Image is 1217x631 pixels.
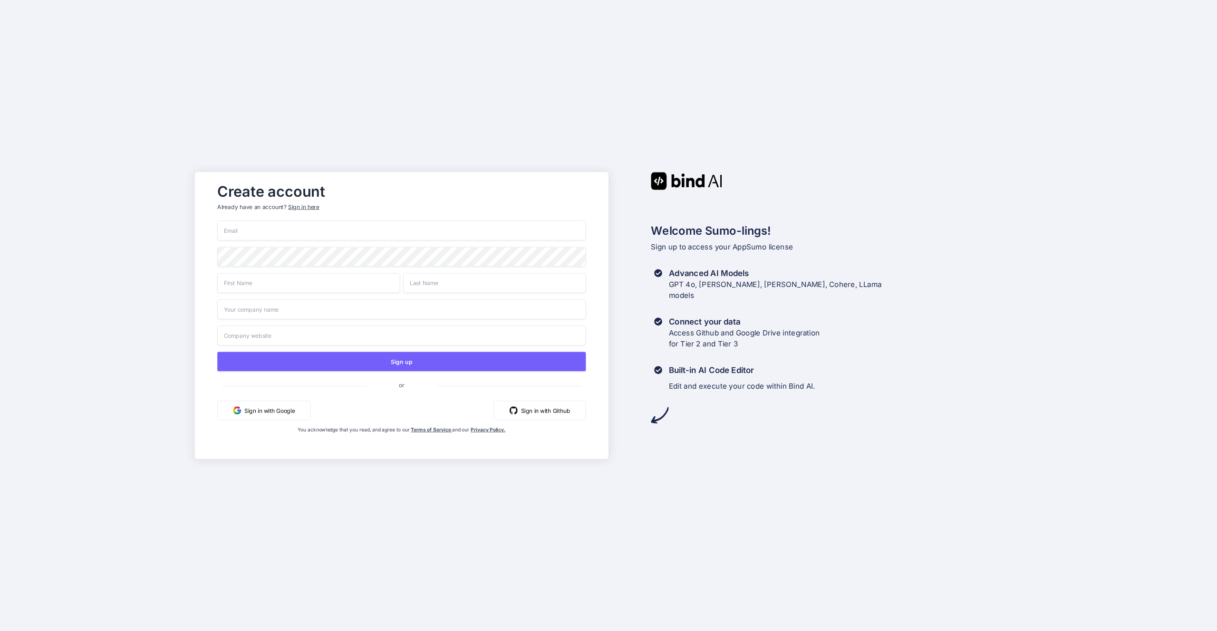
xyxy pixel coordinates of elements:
[367,375,436,395] span: or
[411,427,452,433] a: Terms of Service
[669,268,882,279] h3: Advanced AI Models
[288,203,319,211] div: Sign in here
[217,401,310,420] button: Sign in with Google
[651,172,722,190] img: Bind AI logo
[217,220,586,240] input: Email
[217,185,586,198] h2: Create account
[510,406,518,414] img: github
[233,406,241,414] img: google
[217,325,586,345] input: Company website
[669,316,820,327] h3: Connect your data
[669,327,820,350] p: Access Github and Google Drive integration for Tier 2 and Tier 3
[669,381,815,392] p: Edit and execute your code within Bind AI.
[669,279,882,302] p: GPT 4o, [PERSON_NAME], [PERSON_NAME], Cohere, LLama models
[217,203,586,211] p: Already have an account?
[279,427,524,452] div: You acknowledge that you read, and agree to our and our
[217,273,400,293] input: First Name
[651,222,1022,239] h2: Welcome Sumo-lings!
[217,352,586,372] button: Sign up
[403,273,586,293] input: Last Name
[651,241,1022,253] p: Sign up to access your AppSumo license
[669,364,815,376] h3: Built-in AI Code Editor
[471,427,505,433] a: Privacy Policy.
[651,406,668,424] img: arrow
[217,299,586,319] input: Your company name
[494,401,586,420] button: Sign in with Github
